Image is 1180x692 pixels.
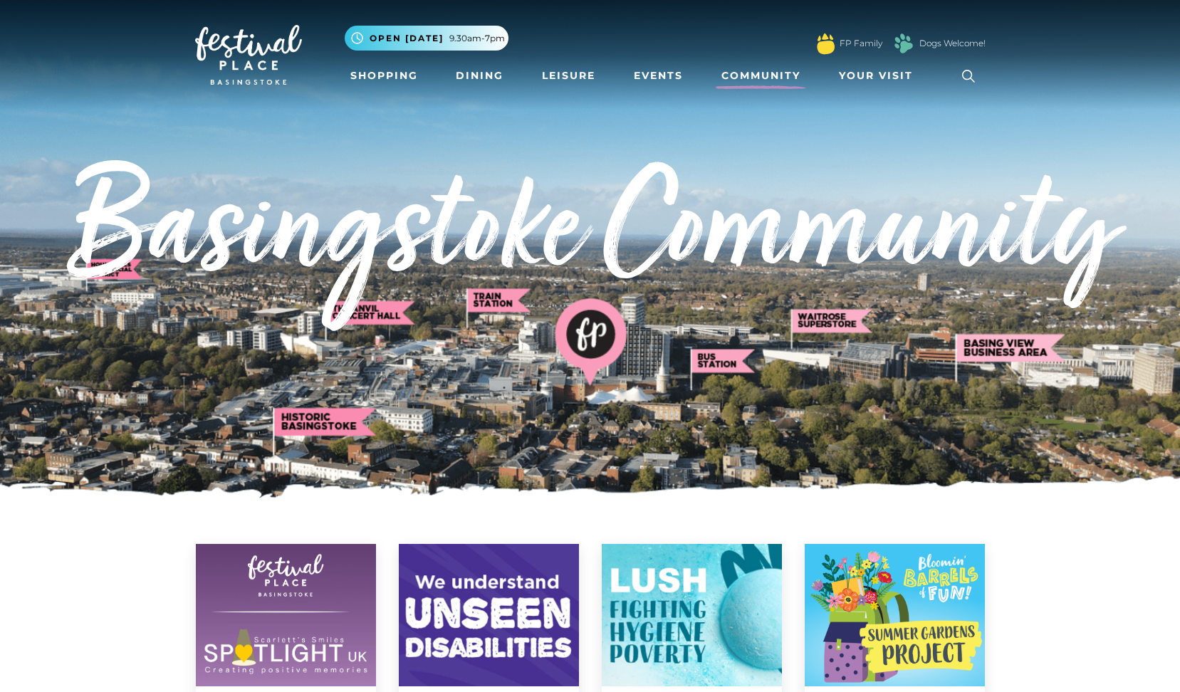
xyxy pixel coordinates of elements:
a: Community [716,63,806,89]
span: Your Visit [839,68,913,83]
img: Shop Kind at Festival Place [805,544,985,686]
a: Leisure [536,63,601,89]
button: Open [DATE] 9.30am-7pm [345,26,508,51]
a: Shopping [345,63,424,89]
a: FP Family [840,37,882,50]
a: Dogs Welcome! [919,37,986,50]
img: Shop Kind at Festival Place [602,544,782,686]
a: Your Visit [833,63,926,89]
span: Open [DATE] [370,32,444,45]
a: Dining [450,63,509,89]
img: Shop Kind at Festival Place [399,544,579,686]
span: 9.30am-7pm [449,32,505,45]
img: Shop Kind at Festival Place [196,544,376,686]
a: Events [628,63,689,89]
img: Festival Place Logo [195,25,302,85]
